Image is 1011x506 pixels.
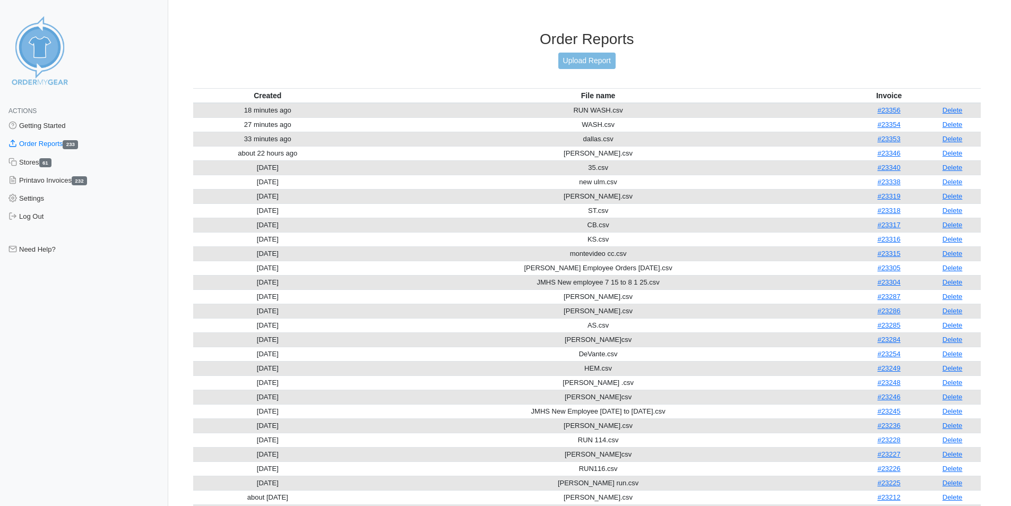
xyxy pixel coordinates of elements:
[943,164,963,171] a: Delete
[943,379,963,387] a: Delete
[943,321,963,329] a: Delete
[943,350,963,358] a: Delete
[193,175,343,189] td: [DATE]
[193,203,343,218] td: [DATE]
[342,461,854,476] td: RUN116.csv
[943,422,963,430] a: Delete
[342,232,854,246] td: KS.csv
[943,465,963,473] a: Delete
[193,433,343,447] td: [DATE]
[943,250,963,258] a: Delete
[193,375,343,390] td: [DATE]
[943,264,963,272] a: Delete
[193,361,343,375] td: [DATE]
[943,235,963,243] a: Delete
[877,221,900,229] a: #23317
[877,121,900,128] a: #23354
[193,490,343,504] td: about [DATE]
[193,347,343,361] td: [DATE]
[193,117,343,132] td: 27 minutes ago
[342,246,854,261] td: montevideo cc.csv
[193,289,343,304] td: [DATE]
[193,418,343,433] td: [DATE]
[193,304,343,318] td: [DATE]
[342,203,854,218] td: ST.csv
[193,390,343,404] td: [DATE]
[943,207,963,215] a: Delete
[342,88,854,103] th: File name
[193,88,343,103] th: Created
[193,261,343,275] td: [DATE]
[342,275,854,289] td: JMHS New employee 7 15 to 8 1 25.csv
[877,450,900,458] a: #23227
[877,407,900,415] a: #23245
[877,350,900,358] a: #23254
[943,149,963,157] a: Delete
[342,117,854,132] td: WASH.csv
[943,178,963,186] a: Delete
[193,476,343,490] td: [DATE]
[943,407,963,415] a: Delete
[877,479,900,487] a: #23225
[943,221,963,229] a: Delete
[193,246,343,261] td: [DATE]
[342,160,854,175] td: 35.csv
[877,436,900,444] a: #23228
[342,304,854,318] td: [PERSON_NAME].csv
[943,278,963,286] a: Delete
[342,375,854,390] td: [PERSON_NAME] .csv
[943,106,963,114] a: Delete
[193,461,343,476] td: [DATE]
[342,447,854,461] td: [PERSON_NAME]csv
[877,250,900,258] a: #23315
[877,293,900,301] a: #23287
[877,393,900,401] a: #23246
[193,132,343,146] td: 33 minutes ago
[943,336,963,344] a: Delete
[943,364,963,372] a: Delete
[877,135,900,143] a: #23353
[8,107,37,115] span: Actions
[342,332,854,347] td: [PERSON_NAME]csv
[193,404,343,418] td: [DATE]
[943,135,963,143] a: Delete
[943,479,963,487] a: Delete
[63,140,78,149] span: 233
[193,218,343,232] td: [DATE]
[943,450,963,458] a: Delete
[342,347,854,361] td: DeVante.csv
[193,189,343,203] td: [DATE]
[342,132,854,146] td: dallas.csv
[193,146,343,160] td: about 22 hours ago
[943,493,963,501] a: Delete
[193,232,343,246] td: [DATE]
[877,164,900,171] a: #23340
[342,146,854,160] td: [PERSON_NAME].csv
[193,332,343,347] td: [DATE]
[72,176,87,185] span: 232
[342,189,854,203] td: [PERSON_NAME].csv
[342,390,854,404] td: [PERSON_NAME]csv
[943,393,963,401] a: Delete
[342,318,854,332] td: AS.csv
[342,218,854,232] td: CB.csv
[877,321,900,329] a: #23285
[558,53,616,69] a: Upload Report
[854,88,924,103] th: Invoice
[193,318,343,332] td: [DATE]
[943,436,963,444] a: Delete
[877,379,900,387] a: #23248
[943,192,963,200] a: Delete
[877,149,900,157] a: #23346
[877,192,900,200] a: #23319
[342,361,854,375] td: HEM.csv
[342,261,854,275] td: [PERSON_NAME] Employee Orders [DATE].csv
[342,103,854,118] td: RUN WASH.csv
[342,476,854,490] td: [PERSON_NAME] run.csv
[39,158,52,167] span: 61
[877,422,900,430] a: #23236
[342,404,854,418] td: JMHS New Employee [DATE] to [DATE].csv
[877,307,900,315] a: #23286
[877,336,900,344] a: #23284
[943,293,963,301] a: Delete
